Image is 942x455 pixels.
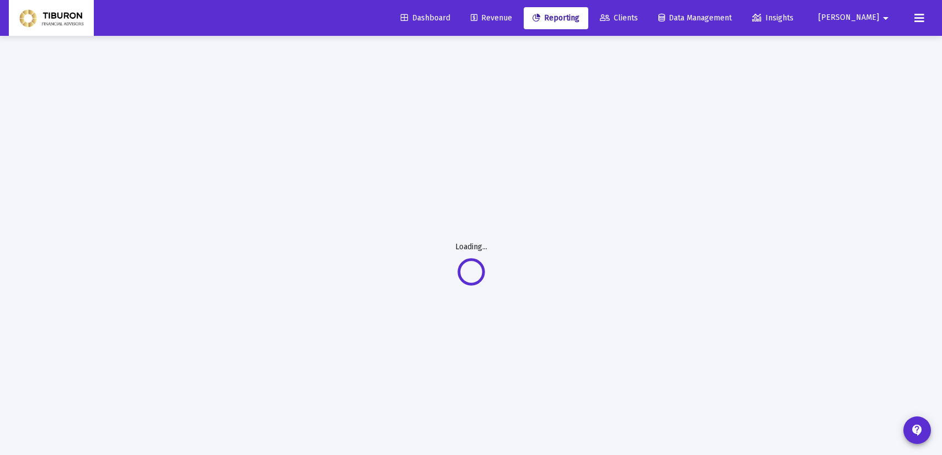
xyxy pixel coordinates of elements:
span: Revenue [471,13,512,23]
a: Clients [591,7,647,29]
span: [PERSON_NAME] [818,13,879,23]
a: Dashboard [392,7,459,29]
span: Reporting [533,13,579,23]
span: Data Management [658,13,732,23]
button: [PERSON_NAME] [805,7,906,29]
img: Dashboard [17,7,86,29]
a: Insights [743,7,802,29]
a: Reporting [524,7,588,29]
a: Data Management [650,7,741,29]
span: Dashboard [401,13,450,23]
span: Clients [600,13,638,23]
a: Revenue [462,7,521,29]
span: Insights [752,13,794,23]
mat-icon: arrow_drop_down [879,7,892,29]
mat-icon: contact_support [911,424,924,437]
